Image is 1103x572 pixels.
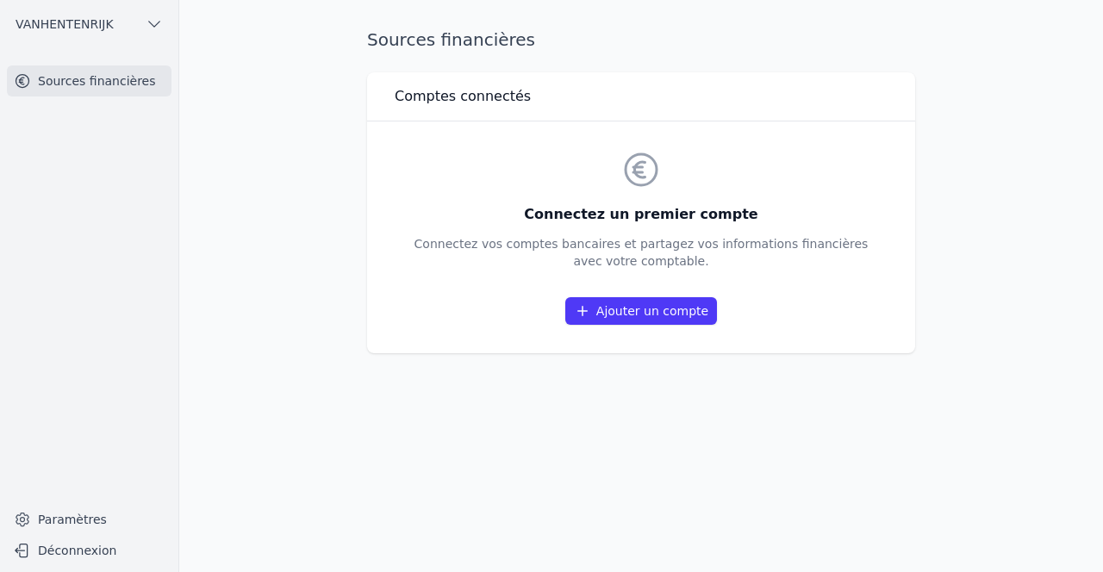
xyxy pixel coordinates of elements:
button: VANHENTENRIJK [7,10,171,38]
button: Déconnexion [7,537,171,564]
a: Ajouter un compte [565,297,717,325]
h3: Connectez un premier compte [414,204,869,225]
h1: Sources financières [367,28,535,52]
a: Paramètres [7,506,171,533]
a: Sources financières [7,65,171,96]
h3: Comptes connectés [395,86,531,107]
p: Connectez vos comptes bancaires et partagez vos informations financières avec votre comptable. [414,235,869,270]
span: VANHENTENRIJK [16,16,114,33]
